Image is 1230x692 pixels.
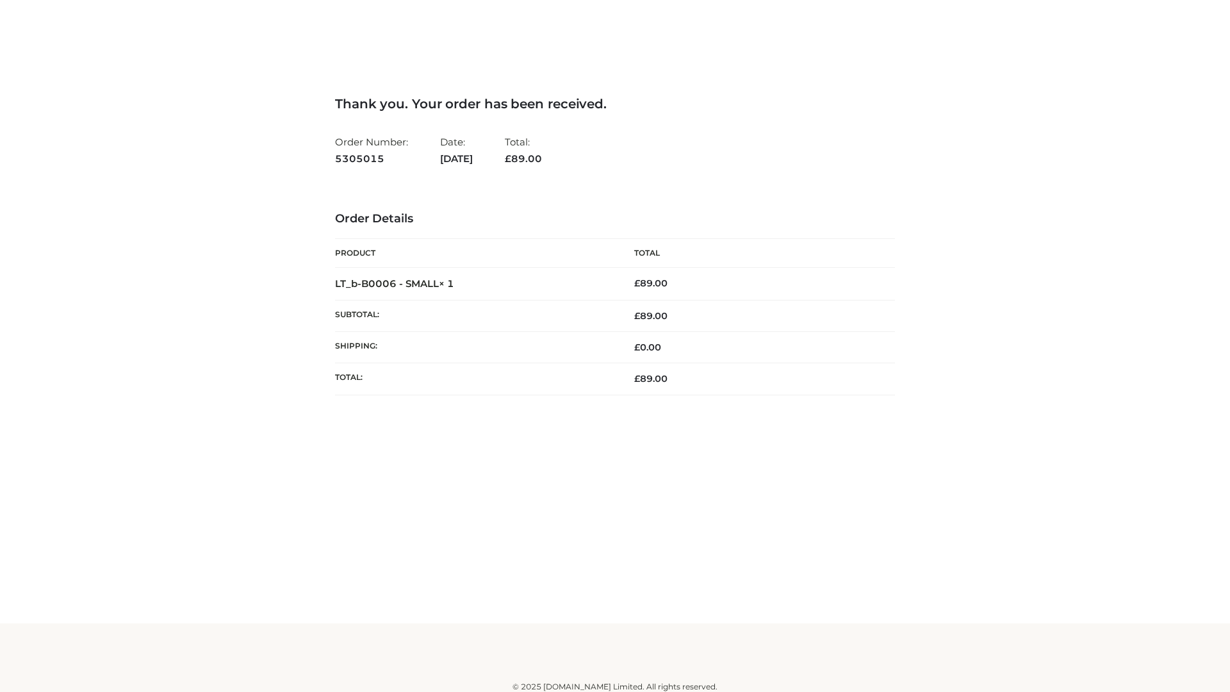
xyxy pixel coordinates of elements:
[505,152,511,165] span: £
[335,363,615,395] th: Total:
[634,277,640,289] span: £
[335,131,408,170] li: Order Number:
[335,212,895,226] h3: Order Details
[615,239,895,268] th: Total
[335,96,895,111] h3: Thank you. Your order has been received.
[439,277,454,290] strong: × 1
[634,310,668,322] span: 89.00
[505,152,542,165] span: 89.00
[335,239,615,268] th: Product
[335,151,408,167] strong: 5305015
[634,310,640,322] span: £
[335,332,615,363] th: Shipping:
[634,342,661,353] bdi: 0.00
[440,151,473,167] strong: [DATE]
[634,373,640,384] span: £
[335,300,615,331] th: Subtotal:
[440,131,473,170] li: Date:
[335,277,454,290] strong: LT_b-B0006 - SMALL
[634,277,668,289] bdi: 89.00
[505,131,542,170] li: Total:
[634,373,668,384] span: 89.00
[634,342,640,353] span: £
